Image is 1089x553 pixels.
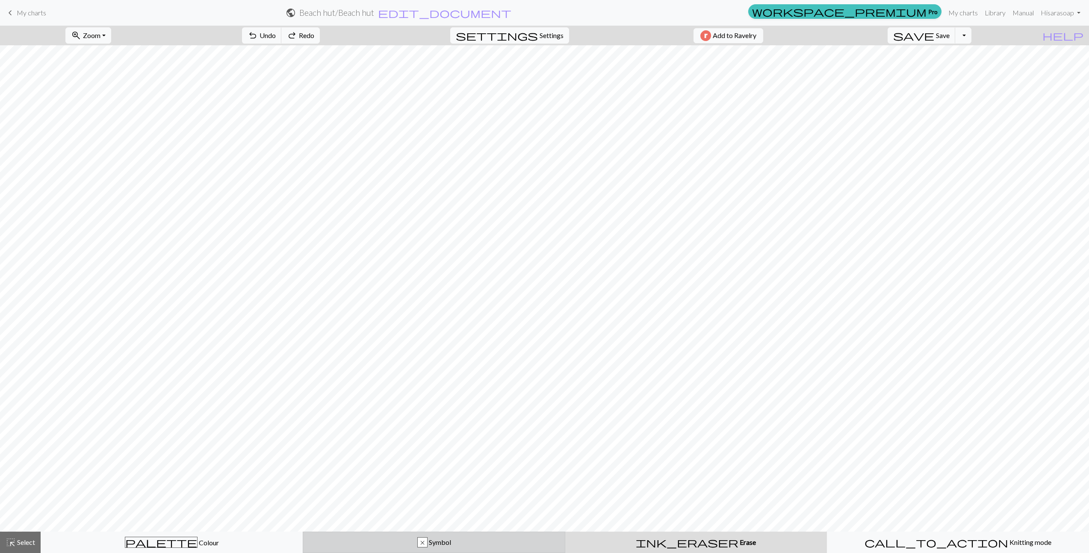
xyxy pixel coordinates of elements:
[299,31,314,39] span: Redo
[936,31,950,39] span: Save
[456,30,538,41] i: Settings
[378,7,511,19] span: edit_document
[738,538,756,546] span: Erase
[5,7,15,19] span: keyboard_arrow_left
[450,27,569,44] button: SettingsSettings
[945,4,981,21] a: My charts
[752,6,927,18] span: workspace_premium
[6,536,16,548] span: highlight_alt
[713,30,756,41] span: Add to Ravelry
[125,536,197,548] span: palette
[71,29,81,41] span: zoom_in
[198,538,219,547] span: Colour
[260,31,276,39] span: Undo
[865,536,1008,548] span: call_to_action
[287,29,297,41] span: redo
[700,30,711,41] img: Ravelry
[428,538,451,546] span: Symbol
[242,27,282,44] button: Undo
[65,27,111,44] button: Zoom
[299,8,374,18] h2: Beach hut / Beach hut
[888,27,956,44] button: Save
[1008,538,1051,546] span: Knitting mode
[1042,29,1083,41] span: help
[418,538,427,548] div: x
[1009,4,1037,21] a: Manual
[248,29,258,41] span: undo
[981,4,1009,21] a: Library
[456,29,538,41] span: settings
[827,532,1089,553] button: Knitting mode
[636,536,738,548] span: ink_eraser
[540,30,564,41] span: Settings
[694,28,763,43] button: Add to Ravelry
[281,27,320,44] button: Redo
[16,538,35,546] span: Select
[1037,4,1084,21] a: Hisarasoap
[5,6,46,20] a: My charts
[303,532,565,553] button: x Symbol
[893,29,934,41] span: save
[565,532,827,553] button: Erase
[748,4,941,19] a: Pro
[286,7,296,19] span: public
[83,31,100,39] span: Zoom
[41,532,303,553] button: Colour
[17,9,46,17] span: My charts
